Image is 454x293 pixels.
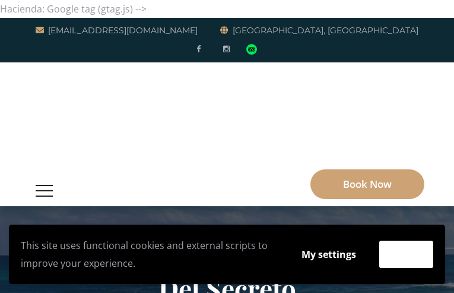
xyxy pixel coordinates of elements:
[290,241,367,268] button: My settings
[199,74,255,163] img: Awesome Logo
[246,44,257,55] img: Tripadvisor_logomark.svg
[379,241,433,269] button: Accept
[246,44,257,55] div: Read traveler reviews on Tripadvisor
[220,23,418,37] a: [GEOGRAPHIC_DATA], [GEOGRAPHIC_DATA]
[21,237,278,272] p: This site uses functional cookies and external scripts to improve your experience.
[36,23,198,37] a: [EMAIL_ADDRESS][DOMAIN_NAME]
[310,169,424,199] a: Book Now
